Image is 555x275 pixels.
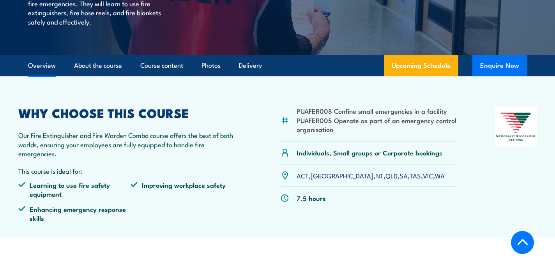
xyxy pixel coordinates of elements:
[297,171,445,180] p: , , , , , , ,
[18,180,131,199] li: Learning to use fire safety equipment
[375,171,384,180] a: NT
[74,55,122,76] a: About the course
[18,130,243,158] p: Our Fire Extinguisher and Fire Warden Combo course offers the best of both worlds, ensuring your ...
[28,55,56,76] a: Overview
[18,204,131,223] li: Enhancing emergency response skills
[423,171,433,180] a: VIC
[201,55,221,76] a: Photos
[435,171,445,180] a: WA
[18,166,243,175] p: This course is ideal for:
[297,116,458,134] li: PUAFER005 Operate as part of an emergency control organisation
[297,148,442,157] p: Individuals, Small groups or Corporate bookings
[495,107,537,146] img: Nationally Recognised Training logo.
[131,180,243,199] li: Improving workplace safety
[384,55,458,76] a: Upcoming Schedule
[18,107,243,118] h2: WHY CHOOSE THIS COURSE
[472,55,527,76] button: Enquire Now
[140,55,183,76] a: Course content
[239,55,262,76] a: Delivery
[297,194,326,203] p: 7.5 hours
[297,171,309,180] a: ACT
[385,171,398,180] a: QLD
[311,171,373,180] a: [GEOGRAPHIC_DATA]
[297,106,458,115] li: PUAFER008 Confine small emergencies in a facility
[410,171,421,180] a: TAS
[399,171,408,180] a: SA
